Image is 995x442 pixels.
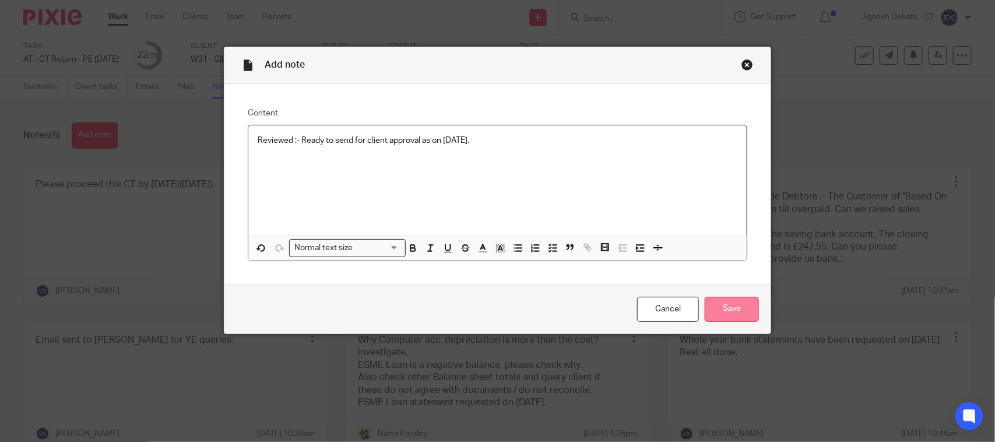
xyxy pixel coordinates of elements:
div: Search for option [289,239,406,257]
p: Reviewed :- Ready to send for client approval as on [DATE]. [258,135,737,146]
label: Content [248,107,747,119]
div: Close this dialog window [741,59,753,71]
input: Save [705,297,759,322]
span: Add note [265,60,305,69]
span: Normal text size [292,242,356,254]
input: Search for option [357,242,399,254]
a: Cancel [637,297,699,322]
